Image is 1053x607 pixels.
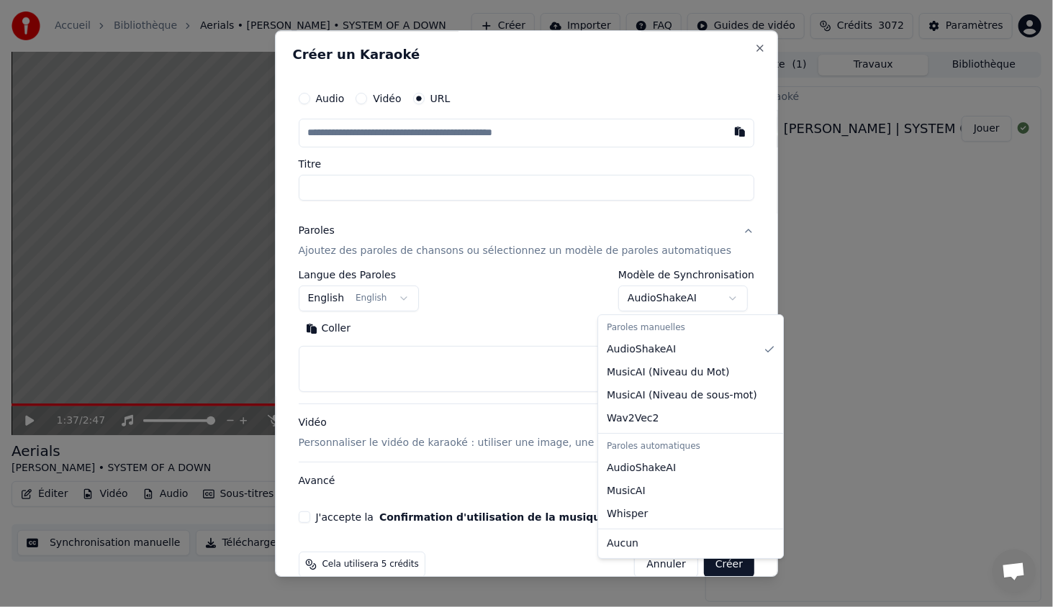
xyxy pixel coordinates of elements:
[601,437,780,457] div: Paroles automatiques
[607,365,729,380] span: MusicAI ( Niveau du Mot )
[607,537,638,551] span: Aucun
[607,411,659,426] span: Wav2Vec2
[607,388,757,403] span: MusicAI ( Niveau de sous-mot )
[607,342,676,357] span: AudioShakeAI
[601,318,780,338] div: Paroles manuelles
[607,484,646,498] span: MusicAI
[607,507,648,521] span: Whisper
[607,461,676,475] span: AudioShakeAI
